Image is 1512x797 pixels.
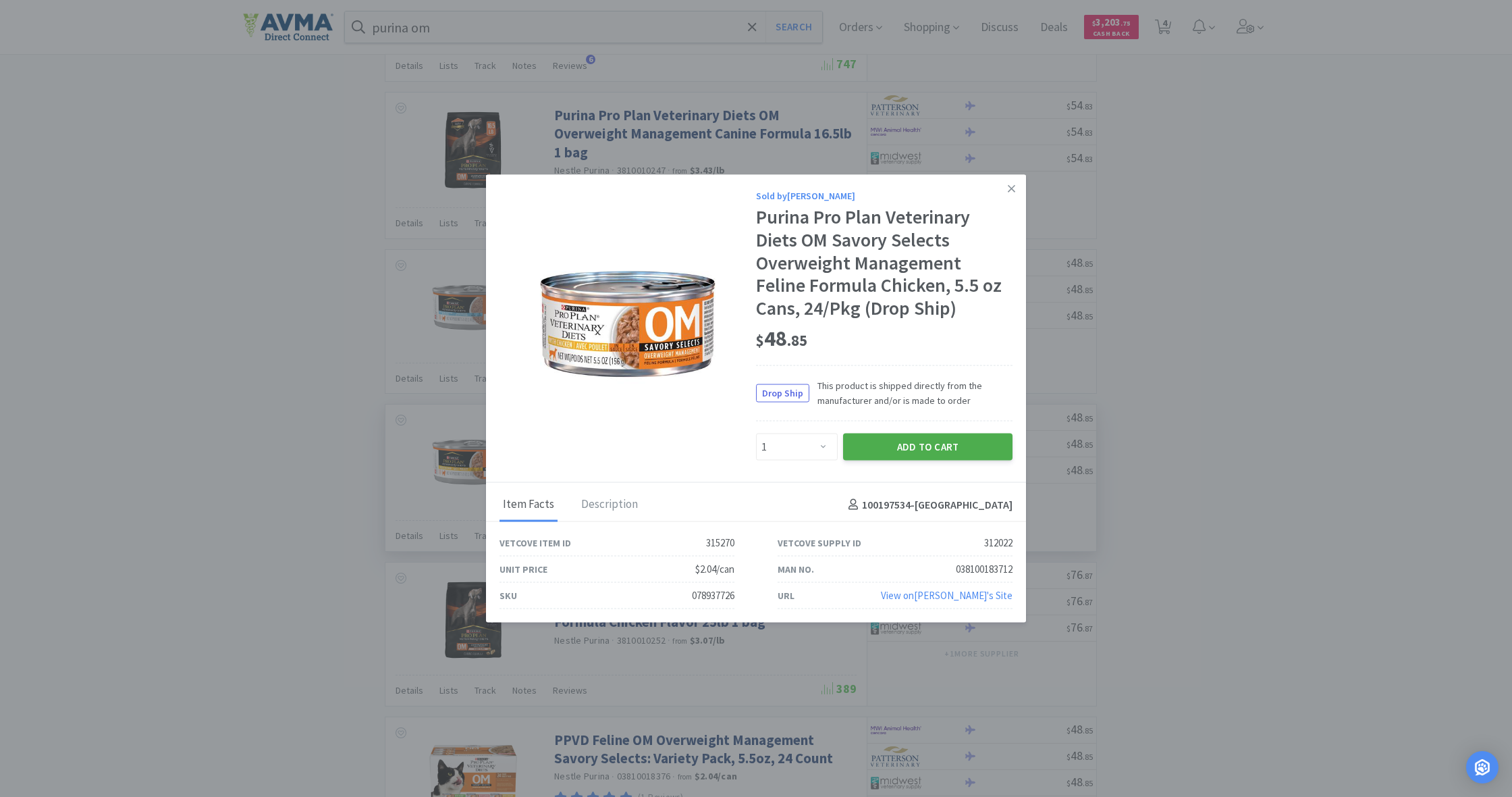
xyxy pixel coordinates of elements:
button: Add to Cart [843,433,1013,460]
span: This product is shipped directly from the manufacturer and/or is made to order [809,378,1013,408]
span: $ [756,331,764,350]
a: View on[PERSON_NAME]'s Site [881,588,1013,601]
span: . 85 [787,331,807,350]
div: 078937726 [692,587,734,603]
div: SKU [500,588,517,602]
div: Purina Pro Plan Veterinary Diets OM Savory Selects Overweight Management Feline Formula Chicken, ... [756,206,1013,319]
div: Item Facts [500,488,558,521]
h4: 100197534 - [GEOGRAPHIC_DATA] [843,496,1013,513]
div: $2.04/can [695,561,734,577]
div: Vetcove Item ID [500,535,571,550]
span: 48 [756,325,807,352]
div: URL [778,588,794,602]
img: a9035b62a61e4485b86e30e6270135a6_312022.jpeg [540,236,715,412]
div: Unit Price [500,561,547,576]
div: 038100183712 [956,561,1013,577]
div: 315270 [706,534,734,550]
div: Sold by [PERSON_NAME] [756,188,1013,203]
span: Drop Ship [757,384,809,401]
div: 312022 [984,534,1013,550]
div: Open Intercom Messenger [1466,751,1498,783]
div: Description [578,488,641,521]
div: Vetcove Supply ID [778,535,861,550]
div: Man No. [778,561,814,576]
